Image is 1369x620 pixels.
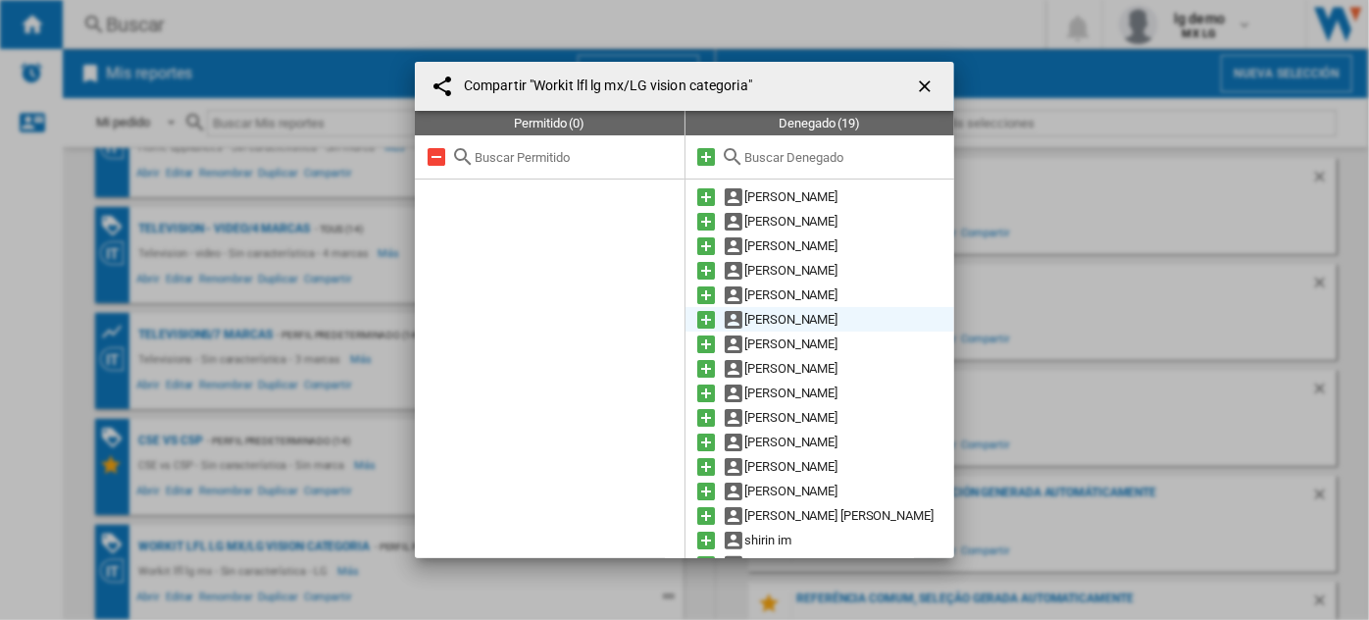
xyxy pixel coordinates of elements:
[745,233,955,258] div: [PERSON_NAME]
[745,356,955,381] div: [PERSON_NAME]
[454,77,752,96] h4: Compartir "Workit lfl lg mx/LG vision categoria"
[745,209,955,233] div: [PERSON_NAME]
[915,77,938,100] ng-md-icon: getI18NText('BUTTONS.CLOSE_DIALOG')
[745,528,955,552] div: shirin im
[745,503,955,528] div: [PERSON_NAME] [PERSON_NAME]
[415,111,684,135] div: Permitido (0)
[745,479,955,503] div: [PERSON_NAME]
[745,454,955,479] div: [PERSON_NAME]
[745,405,955,430] div: [PERSON_NAME]
[745,381,955,405] div: [PERSON_NAME]
[745,332,955,356] div: [PERSON_NAME]
[745,184,955,209] div: [PERSON_NAME]
[745,430,955,454] div: [PERSON_NAME]
[745,150,945,165] input: Buscar Denegado
[475,150,675,165] input: Buscar Permitido
[685,111,955,135] div: Denegado (19)
[415,62,954,558] md-dialog: Compartir "Workit ...
[907,67,946,106] button: getI18NText('BUTTONS.CLOSE_DIALOG')
[745,307,955,332] div: [PERSON_NAME]
[695,145,719,169] md-icon: Añadir todos
[425,145,448,169] md-icon: Quitar todo
[745,283,955,307] div: [PERSON_NAME]
[745,552,955,577] div: [PERSON_NAME]
[745,258,955,283] div: [PERSON_NAME]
